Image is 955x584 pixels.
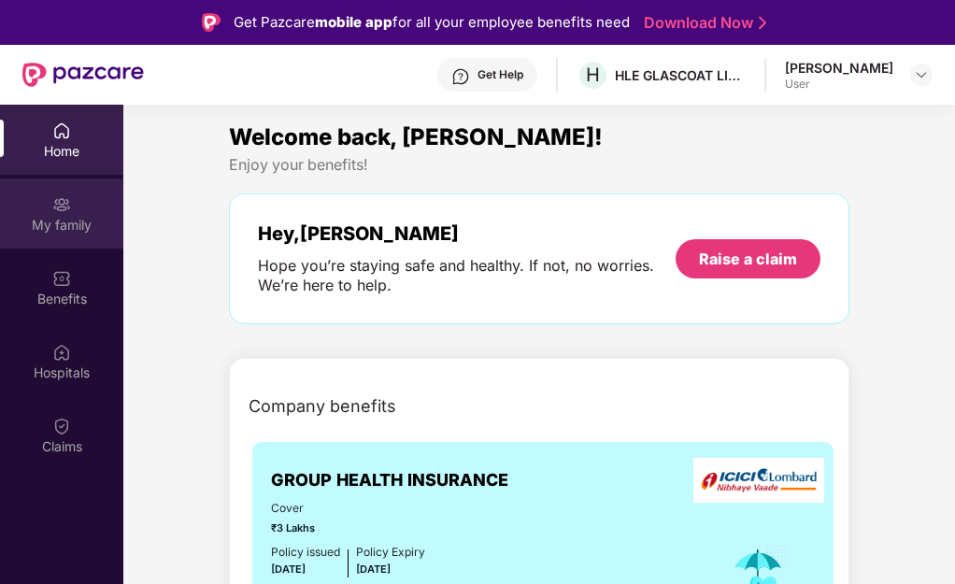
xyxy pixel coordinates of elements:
span: GROUP HEALTH INSURANCE [271,467,508,493]
div: User [785,77,893,92]
img: svg+xml;base64,PHN2ZyB3aWR0aD0iMjAiIGhlaWdodD0iMjAiIHZpZXdCb3g9IjAgMCAyMCAyMCIgZmlsbD0ibm9uZSIgeG... [52,195,71,214]
span: Welcome back, [PERSON_NAME]! [229,123,603,150]
div: [PERSON_NAME] [785,59,893,77]
img: Stroke [759,13,766,33]
div: Get Help [477,67,523,82]
a: Download Now [644,13,761,33]
div: Hope you’re staying safe and healthy. If not, no worries. We’re here to help. [258,256,676,295]
span: H [586,64,600,86]
img: svg+xml;base64,PHN2ZyBpZD0iSGVscC0zMngzMiIgeG1sbnM9Imh0dHA6Ly93d3cudzMub3JnLzIwMDAvc3ZnIiB3aWR0aD... [451,67,470,86]
div: HLE GLASCOAT LIMITED [615,66,746,84]
img: svg+xml;base64,PHN2ZyBpZD0iRHJvcGRvd24tMzJ4MzIiIHhtbG5zPSJodHRwOi8vd3d3LnczLm9yZy8yMDAwL3N2ZyIgd2... [914,67,929,82]
span: Cover [271,500,425,518]
img: insurerLogo [693,458,824,504]
div: Policy Expiry [356,544,425,562]
img: New Pazcare Logo [22,63,144,87]
div: Raise a claim [699,249,797,269]
span: ₹3 Lakhs [271,520,425,536]
div: Get Pazcare for all your employee benefits need [234,11,630,34]
span: [DATE] [356,563,391,576]
div: Hey, [PERSON_NAME] [258,222,676,245]
img: svg+xml;base64,PHN2ZyBpZD0iSG9zcGl0YWxzIiB4bWxucz0iaHR0cDovL3d3dy53My5vcmcvMjAwMC9zdmciIHdpZHRoPS... [52,343,71,362]
div: Enjoy your benefits! [229,155,849,175]
strong: mobile app [315,13,392,31]
span: Company benefits [249,393,396,420]
img: svg+xml;base64,PHN2ZyBpZD0iQmVuZWZpdHMiIHhtbG5zPSJodHRwOi8vd3d3LnczLm9yZy8yMDAwL3N2ZyIgd2lkdGg9Ij... [52,269,71,288]
img: Logo [202,13,221,32]
img: svg+xml;base64,PHN2ZyBpZD0iQ2xhaW0iIHhtbG5zPSJodHRwOi8vd3d3LnczLm9yZy8yMDAwL3N2ZyIgd2lkdGg9IjIwIi... [52,417,71,435]
span: [DATE] [271,563,306,576]
img: svg+xml;base64,PHN2ZyBpZD0iSG9tZSIgeG1sbnM9Imh0dHA6Ly93d3cudzMub3JnLzIwMDAvc3ZnIiB3aWR0aD0iMjAiIG... [52,121,71,140]
div: Policy issued [271,544,340,562]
